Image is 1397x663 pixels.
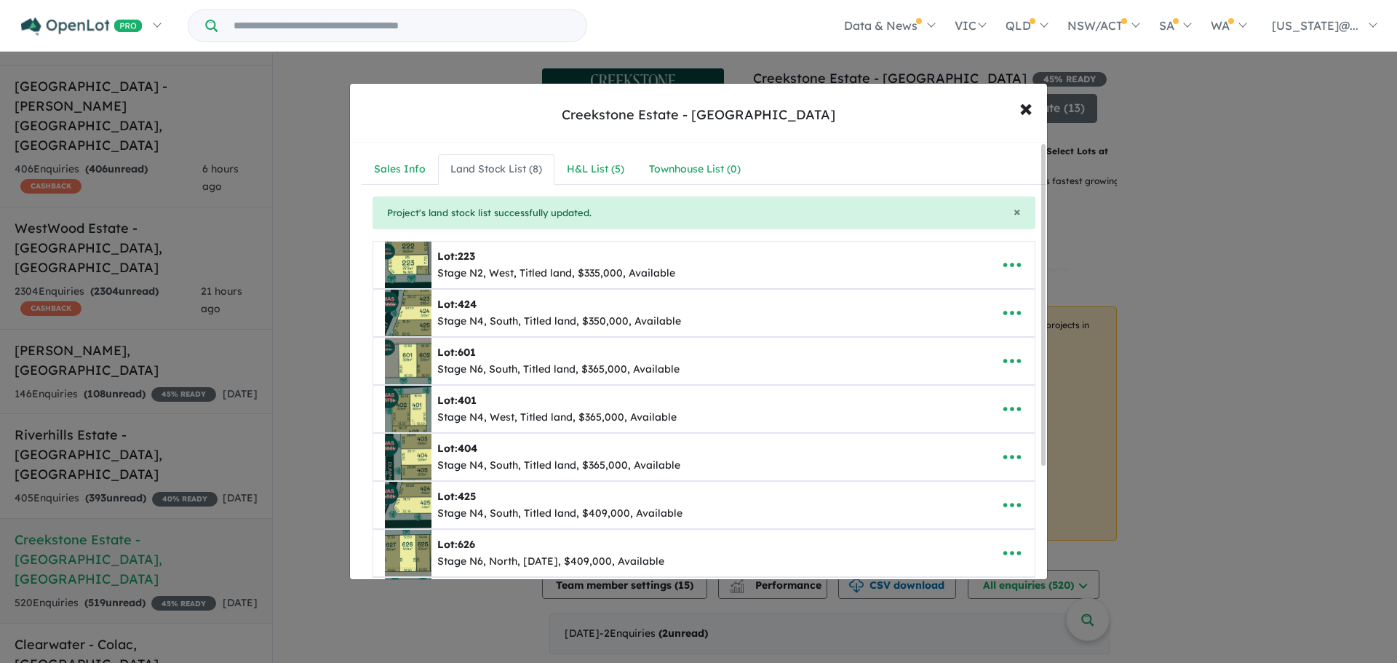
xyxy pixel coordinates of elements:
[437,457,680,475] div: Stage N4, South, Titled land, $365,000, Available
[458,394,477,407] span: 401
[1014,205,1021,218] button: Close
[458,538,475,551] span: 626
[437,505,682,523] div: Stage N4, South, Titled land, $409,000, Available
[1014,203,1021,220] span: ×
[385,386,431,432] img: Creekstone%20Estate%20-%20Tarneit%20-%20Lot%20401___1756356796.png
[437,409,677,426] div: Stage N4, West, Titled land, $365,000, Available
[649,161,741,178] div: Townhouse List ( 0 )
[437,298,477,311] b: Lot:
[385,338,431,384] img: Creekstone%20Estate%20-%20Tarneit%20-%20Lot%20601___1752723488.png
[437,394,477,407] b: Lot:
[450,161,542,178] div: Land Stock List ( 8 )
[437,313,681,330] div: Stage N4, South, Titled land, $350,000, Available
[437,361,680,378] div: Stage N6, South, Titled land, $365,000, Available
[373,196,1035,230] div: Project's land stock list successfully updated.
[437,346,476,359] b: Lot:
[458,298,477,311] span: 424
[385,578,431,624] img: Creekstone%20Estate%20-%20Tarneit%20-%20Lot%20627___1734476066.jpg
[21,17,143,36] img: Openlot PRO Logo White
[1272,18,1358,33] span: [US_STATE]@...
[562,106,835,124] div: Creekstone Estate - [GEOGRAPHIC_DATA]
[1019,92,1032,123] span: ×
[437,250,475,263] b: Lot:
[385,482,431,528] img: Creekstone%20Estate%20-%20Tarneit%20-%20Lot%20425___1756356733.png
[437,442,477,455] b: Lot:
[385,434,431,480] img: Creekstone%20Estate%20-%20Tarneit%20-%20Lot%20404___1756356918.png
[437,538,475,551] b: Lot:
[567,161,624,178] div: H&L List ( 5 )
[385,530,431,576] img: Creekstone%20Estate%20-%20Tarneit%20-%20Lot%20626___1734476066.jpg
[458,442,477,455] span: 404
[458,250,475,263] span: 223
[374,161,426,178] div: Sales Info
[385,242,431,288] img: Creekstone%20Estate%20-%20Tarneit%20-%20Lot%20223___1752723269.png
[437,265,675,282] div: Stage N2, West, Titled land, $335,000, Available
[437,490,476,503] b: Lot:
[437,553,664,571] div: Stage N6, North, [DATE], $409,000, Available
[385,290,431,336] img: Creekstone%20Estate%20-%20Tarneit%20-%20Lot%20424___1756356667.png
[220,10,584,41] input: Try estate name, suburb, builder or developer
[458,346,476,359] span: 601
[458,490,476,503] span: 425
